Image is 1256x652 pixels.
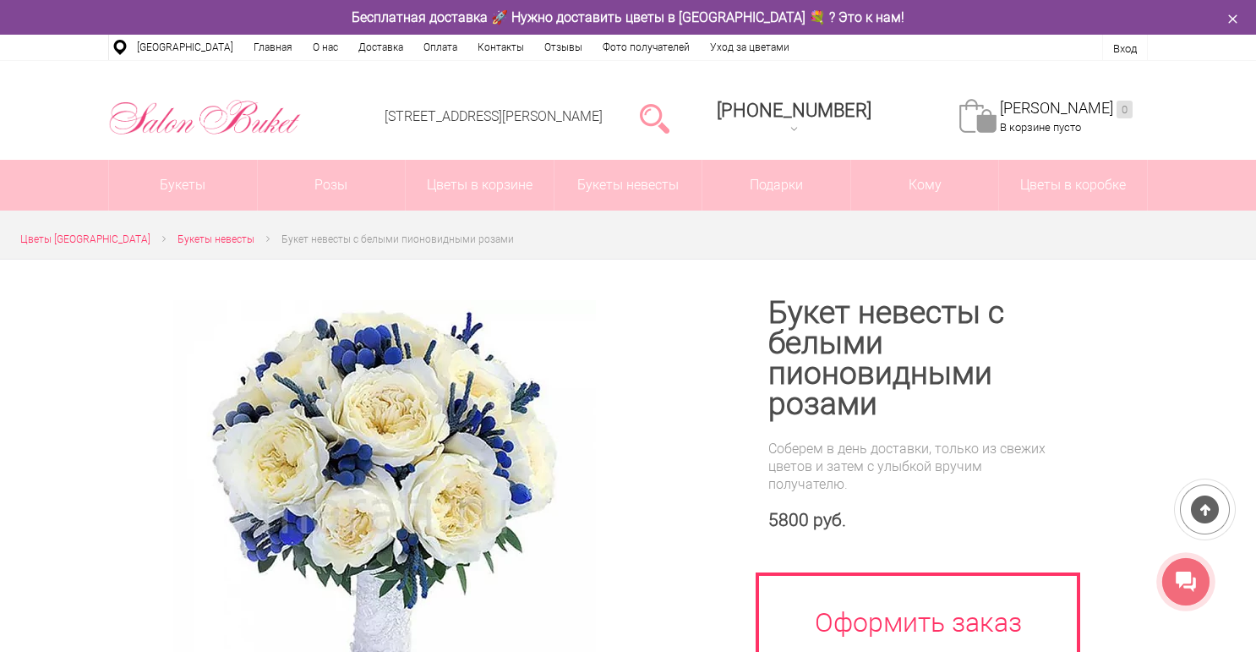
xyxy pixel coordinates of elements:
a: Контакты [467,35,534,60]
span: Цветы [GEOGRAPHIC_DATA] [20,233,150,245]
div: Бесплатная доставка 🚀 Нужно доставить цветы в [GEOGRAPHIC_DATA] 💐 ? Это к нам! [96,8,1160,26]
a: Вход [1113,42,1137,55]
span: Кому [851,160,999,211]
a: Цветы [GEOGRAPHIC_DATA] [20,231,150,249]
a: [PHONE_NUMBER] [707,94,882,142]
a: Букеты невесты [554,160,702,211]
a: Уход за цветами [700,35,800,60]
a: Фото получателей [593,35,700,60]
a: Цветы в корзине [406,160,554,211]
span: [PHONE_NUMBER] [717,100,871,121]
div: 5800 руб. [768,510,1060,531]
span: В корзине пусто [1000,121,1081,134]
div: Соберем в день доставки, только из свежих цветов и затем с улыбкой вручим получателю. [768,440,1060,493]
img: Цветы Нижний Новгород [108,96,302,140]
a: Отзывы [534,35,593,60]
ins: 0 [1117,101,1133,118]
a: Цветы в коробке [999,160,1147,211]
a: Подарки [702,160,850,211]
a: Доставка [348,35,413,60]
a: Оплата [413,35,467,60]
span: Букет невесты с белыми пионовидными розами [281,233,514,245]
span: Букеты невесты [177,233,254,245]
h1: Букет невесты с белыми пионовидными розами [768,298,1060,419]
a: О нас [303,35,348,60]
a: [STREET_ADDRESS][PERSON_NAME] [385,108,603,124]
a: Главная [243,35,303,60]
a: [GEOGRAPHIC_DATA] [127,35,243,60]
a: Букеты невесты [177,231,254,249]
a: [PERSON_NAME] [1000,99,1133,118]
a: Букеты [109,160,257,211]
a: Розы [258,160,406,211]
